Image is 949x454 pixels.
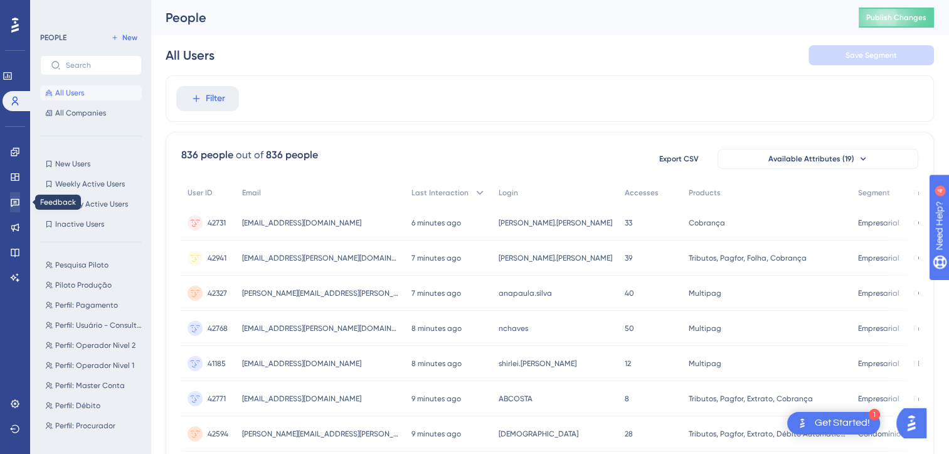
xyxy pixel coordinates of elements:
[858,394,899,404] span: Empresarial
[40,338,149,353] button: Perfil: Operador Nivel 2
[499,429,578,439] span: [DEMOGRAPHIC_DATA]
[499,359,576,369] span: shirlei.[PERSON_NAME]
[689,188,721,198] span: Products
[55,108,106,118] span: All Companies
[188,188,213,198] span: User ID
[242,253,399,263] span: [EMAIL_ADDRESS][PERSON_NAME][DOMAIN_NAME]
[208,253,226,263] span: 42941
[625,288,634,298] span: 40
[242,359,361,369] span: [EMAIL_ADDRESS][DOMAIN_NAME]
[689,323,721,333] span: Multipag
[55,88,84,98] span: All Users
[208,359,226,369] span: 41185
[787,412,880,435] div: Open Get Started! checklist, remaining modules: 1
[913,188,935,198] span: Profile
[913,288,948,298] span: Operador
[689,288,721,298] span: Multipag
[55,320,144,330] span: Perfil: Usuário - Consultas
[795,416,810,431] img: launcher-image-alternative-text
[40,278,149,293] button: Piloto Produção
[625,429,633,439] span: 28
[411,289,461,298] time: 7 minutes ago
[858,429,901,439] span: Condomínio
[40,318,149,333] button: Perfil: Usuário - Consultas
[411,359,462,368] time: 8 minutes ago
[40,105,142,121] button: All Companies
[858,218,899,228] span: Empresarial
[55,360,134,370] span: Perfil: Operador Nivel 1
[896,404,934,442] iframe: UserGuiding AI Assistant Launcher
[411,430,461,438] time: 9 minutes ago
[625,323,634,333] span: 50
[236,148,263,163] div: out of
[122,33,137,43] span: New
[866,13,926,23] span: Publish Changes
[815,416,870,430] div: Get Started!
[208,429,228,439] span: 42594
[55,340,135,350] span: Perfil: Operador Nivel 2
[718,149,918,169] button: Available Attributes (19)
[181,148,233,163] div: 836 people
[689,359,721,369] span: Multipag
[858,253,899,263] span: Empresarial
[242,218,361,228] span: [EMAIL_ADDRESS][DOMAIN_NAME]
[55,199,128,209] span: Monthly Active Users
[499,218,612,228] span: [PERSON_NAME].[PERSON_NAME]
[625,394,629,404] span: 8
[66,61,131,70] input: Search
[913,218,948,228] span: Operador
[869,409,880,420] div: 1
[40,85,142,100] button: All Users
[913,253,948,263] span: Operador
[411,394,461,403] time: 9 minutes ago
[208,288,227,298] span: 42327
[55,260,109,270] span: Pesquisa Piloto
[166,9,827,26] div: People
[647,149,710,169] button: Export CSV
[206,91,225,106] span: Filter
[29,3,78,18] span: Need Help?
[858,188,890,198] span: Segment
[208,394,226,404] span: 42771
[411,219,461,227] time: 6 minutes ago
[107,30,142,45] button: New
[625,188,659,198] span: Accesses
[858,359,899,369] span: Empresarial
[689,218,725,228] span: Cobrança
[242,188,261,198] span: Email
[55,219,104,229] span: Inactive Users
[659,154,699,164] span: Export CSV
[266,148,318,163] div: 836 people
[40,176,142,192] button: Weekly Active Users
[55,401,100,411] span: Perfil: Débito
[499,323,528,333] span: nchaves
[499,394,533,404] span: ABCOSTA
[499,253,612,263] span: [PERSON_NAME].[PERSON_NAME]
[40,217,142,232] button: Inactive Users
[846,50,897,60] span: Save Segment
[208,323,228,333] span: 42768
[625,253,632,263] span: 39
[208,218,226,228] span: 42731
[768,154,854,164] span: Available Attributes (19)
[87,6,91,16] div: 4
[411,254,461,262] time: 7 minutes ago
[242,394,361,404] span: [EMAIL_ADDRESS][DOMAIN_NAME]
[625,218,632,228] span: 33
[242,288,399,298] span: [PERSON_NAME][EMAIL_ADDRESS][PERSON_NAME][DOMAIN_NAME]
[411,324,462,333] time: 8 minutes ago
[689,429,846,439] span: Tributos, Pagfor, Extrato, Débito Automático, Folha, Cobrança, Extrato [PERSON_NAME]/DOC
[55,280,112,290] span: Piloto Produção
[40,257,149,273] button: Pesquisa Piloto
[55,421,115,431] span: Perfil: Procurador
[499,288,552,298] span: anapaula.silva
[40,358,149,373] button: Perfil: Operador Nivel 1
[411,188,469,198] span: Last Interaction
[858,288,899,298] span: Empresarial
[242,429,399,439] span: [PERSON_NAME][EMAIL_ADDRESS][PERSON_NAME][DOMAIN_NAME]
[55,179,125,189] span: Weekly Active Users
[40,33,66,43] div: PEOPLE
[55,159,90,169] span: New Users
[40,418,149,433] button: Perfil: Procurador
